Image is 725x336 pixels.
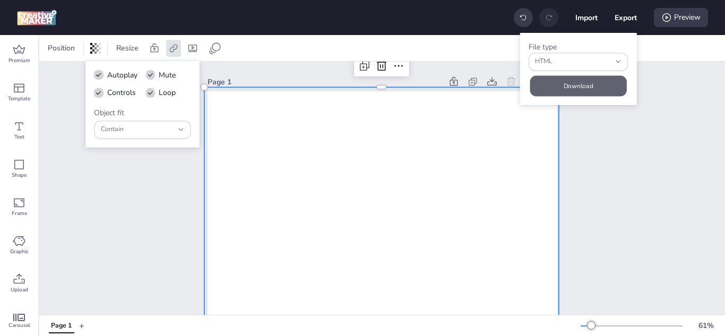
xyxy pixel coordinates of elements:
[208,76,443,88] div: Page 1
[654,8,708,27] div: Preview
[14,133,24,141] span: Text
[159,87,176,98] span: Loop
[94,107,124,118] label: Object fit
[44,316,79,335] div: Tabs
[529,42,557,52] label: File type
[615,6,637,29] button: Export
[12,171,27,179] span: Shape
[101,125,174,134] span: Contain
[11,286,28,294] span: Upload
[529,53,628,71] button: fileType
[535,57,610,66] span: HTML
[114,42,141,54] span: Resize
[8,56,30,65] span: Premium
[530,75,627,96] button: Download
[693,320,719,331] div: 61 %
[94,120,191,139] button: Contain
[575,6,598,29] button: Import
[107,87,136,98] span: Controls
[79,316,84,335] button: +
[107,70,137,81] span: Autoplay
[8,321,30,330] span: Carousel
[8,94,30,103] span: Template
[46,42,77,54] span: Position
[51,321,72,331] div: Page 1
[17,10,57,25] img: logo Creative Maker
[159,70,176,81] span: Mute
[12,209,27,218] span: Frame
[10,247,29,256] span: Graphic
